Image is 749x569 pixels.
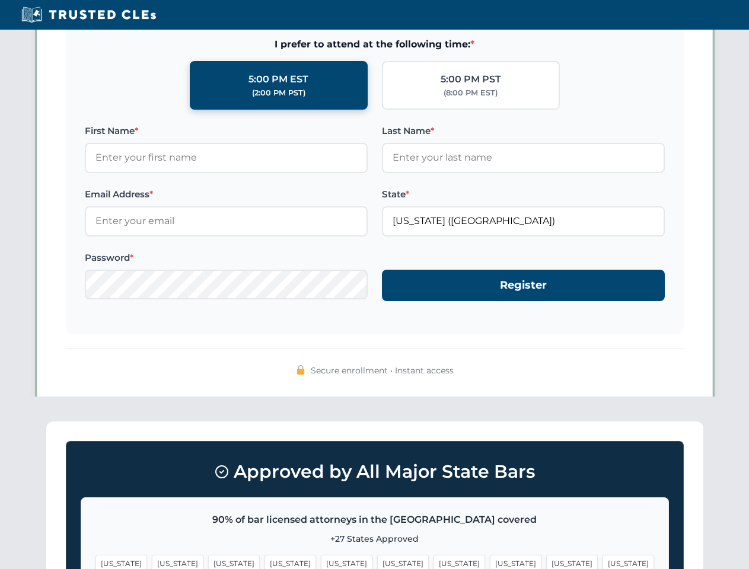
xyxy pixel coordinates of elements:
[311,364,454,377] span: Secure enrollment • Instant access
[81,456,669,488] h3: Approved by All Major State Bars
[85,187,368,202] label: Email Address
[382,124,665,138] label: Last Name
[95,512,654,528] p: 90% of bar licensed attorneys in the [GEOGRAPHIC_DATA] covered
[248,72,308,87] div: 5:00 PM EST
[382,143,665,172] input: Enter your last name
[252,87,305,99] div: (2:00 PM PST)
[95,532,654,545] p: +27 States Approved
[85,37,665,52] span: I prefer to attend at the following time:
[441,72,501,87] div: 5:00 PM PST
[382,270,665,301] button: Register
[382,206,665,236] input: Florida (FL)
[382,187,665,202] label: State
[444,87,498,99] div: (8:00 PM EST)
[85,143,368,172] input: Enter your first name
[85,206,368,236] input: Enter your email
[85,124,368,138] label: First Name
[296,365,305,375] img: 🔒
[85,251,368,265] label: Password
[18,6,160,24] img: Trusted CLEs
